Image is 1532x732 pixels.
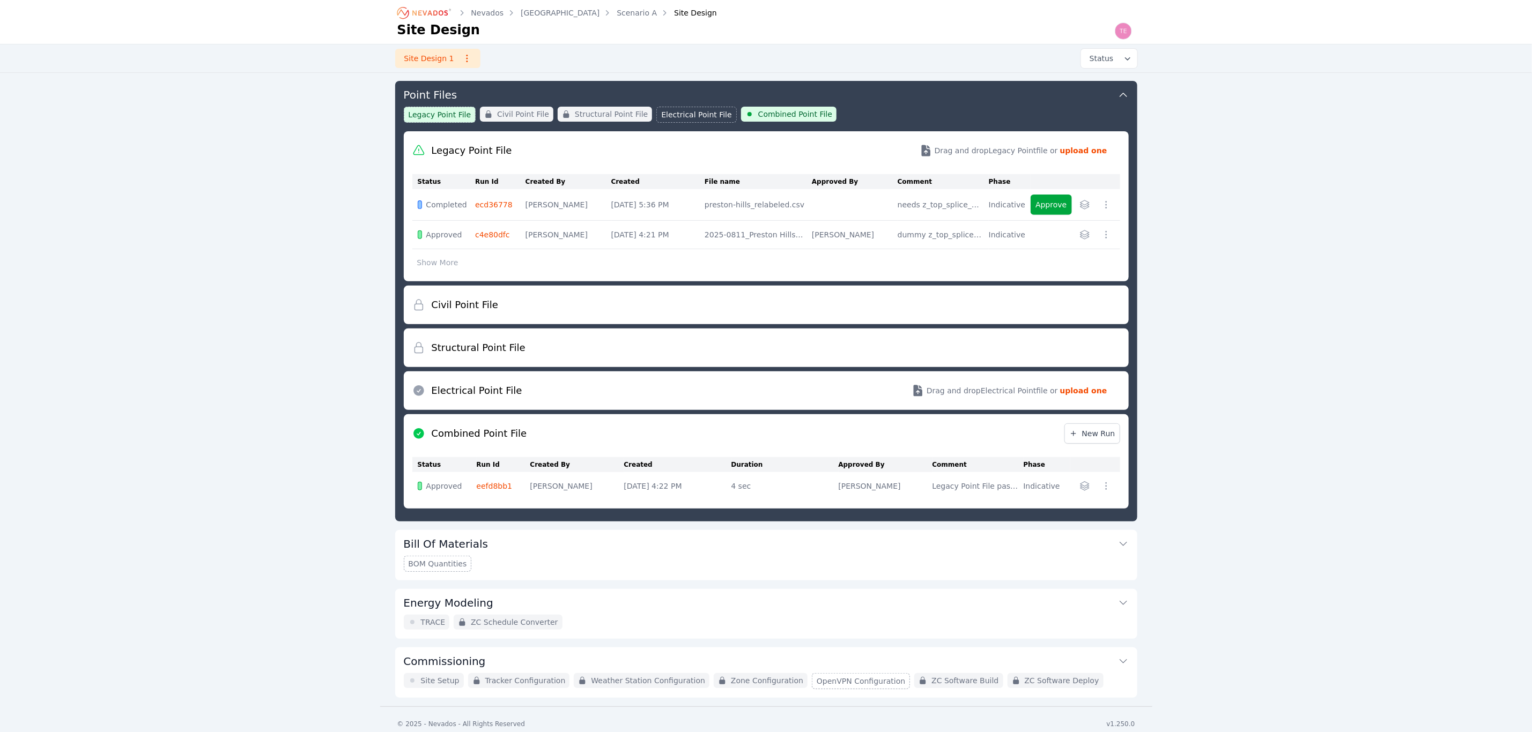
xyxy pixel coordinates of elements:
div: Legacy Point File pass through [932,481,1018,491]
div: Indicative [1024,481,1065,491]
th: Run Id [475,174,526,189]
button: Show More [412,252,463,273]
h2: Electrical Point File [432,383,522,398]
th: Approved By [839,457,932,472]
div: 4 sec [731,481,833,491]
span: Drag and drop Electrical Point file or [927,385,1058,396]
td: [PERSON_NAME] [530,472,624,500]
th: Created By [530,457,624,472]
div: Indicative [989,199,1025,210]
a: ecd36778 [475,200,513,209]
h2: Legacy Point File [432,143,512,158]
td: [PERSON_NAME] [812,221,898,249]
th: Phase [1024,457,1071,472]
h3: Commissioning [404,654,486,669]
h2: Structural Point File [432,340,526,355]
div: v1.250.0 [1107,720,1135,728]
span: New Run [1069,428,1115,439]
button: Approve [1031,195,1071,215]
button: Drag and dropLegacy Pointfile or upload one [907,136,1120,166]
th: Comment [932,457,1024,472]
button: Bill Of Materials [404,530,1129,556]
a: Site Design 1 [395,49,480,68]
nav: Breadcrumb [397,4,717,21]
th: Status [412,457,477,472]
span: Civil Point File [497,109,549,119]
button: Drag and dropElectrical Pointfile or upload one [899,376,1120,406]
div: Point FilesLegacy Point FileCivil Point FileStructural Point FileElectrical Point FileCombined Po... [395,81,1137,521]
span: ZC Schedule Converter [471,617,558,628]
span: Electrical Point File [661,109,731,120]
a: New Run [1064,423,1120,444]
th: Comment [898,174,989,189]
th: Run Id [477,457,530,472]
img: Ted Elliott [1115,23,1132,40]
span: Weather Station Configuration [591,675,705,686]
h3: Point Files [404,87,457,102]
span: BOM Quantities [409,558,467,569]
td: [PERSON_NAME] [526,189,611,221]
button: Energy Modeling [404,589,1129,615]
strong: upload one [1060,385,1107,396]
td: [DATE] 4:22 PM [624,472,731,500]
th: Status [412,174,476,189]
span: Approved [426,481,462,491]
a: eefd8bb1 [477,482,513,490]
div: CommissioningSite SetupTracker ConfigurationWeather Station ConfigurationZone ConfigurationOpenVP... [395,647,1137,698]
td: [DATE] 4:21 PM [611,221,705,249]
div: needs z_top_splice_CPF [898,199,983,210]
span: Drag and drop Legacy Point file or [935,145,1058,156]
th: File name [705,174,812,189]
div: preston-hills_relabeled.csv [705,199,806,210]
a: c4e80dfc [475,230,510,239]
th: Created By [526,174,611,189]
h2: Civil Point File [432,297,498,312]
span: Zone Configuration [731,675,803,686]
span: Approved [426,229,462,240]
button: Commissioning [404,647,1129,673]
h3: Energy Modeling [404,595,493,610]
h3: Bill Of Materials [404,536,489,551]
a: Scenario A [617,8,657,18]
th: Created [624,457,731,472]
a: [GEOGRAPHIC_DATA] [521,8,600,18]
td: [DATE] 5:36 PM [611,189,705,221]
td: [PERSON_NAME] [839,472,932,500]
h1: Site Design [397,21,480,39]
td: [PERSON_NAME] [526,221,611,249]
span: Tracker Configuration [485,675,566,686]
div: Site Design [659,8,717,18]
th: Duration [731,457,839,472]
span: ZC Software Deploy [1025,675,1099,686]
button: Point Files [404,81,1129,107]
div: Energy ModelingTRACEZC Schedule Converter [395,589,1137,639]
div: 2025-0811_Preston Hills_Legacy Point File.csv [705,229,806,240]
div: © 2025 - Nevados - All Rights Reserved [397,720,526,728]
span: OpenVPN Configuration [817,676,905,686]
span: TRACE [421,617,446,628]
strong: upload one [1060,145,1107,156]
span: Completed [426,199,467,210]
span: Combined Point File [758,109,832,119]
div: dummy z_top_splice_CPF; will need to re-run [898,229,983,240]
button: Status [1081,49,1137,68]
th: Phase [989,174,1031,189]
th: Created [611,174,705,189]
a: Nevados [471,8,504,18]
span: Structural Point File [575,109,648,119]
h2: Combined Point File [432,426,527,441]
span: Legacy Point File [409,109,471,120]
span: Status [1085,53,1114,64]
th: Approved By [812,174,898,189]
span: Site Setup [421,675,460,686]
div: Indicative [989,229,1025,240]
span: ZC Software Build [931,675,998,686]
div: Bill Of MaterialsBOM Quantities [395,530,1137,580]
